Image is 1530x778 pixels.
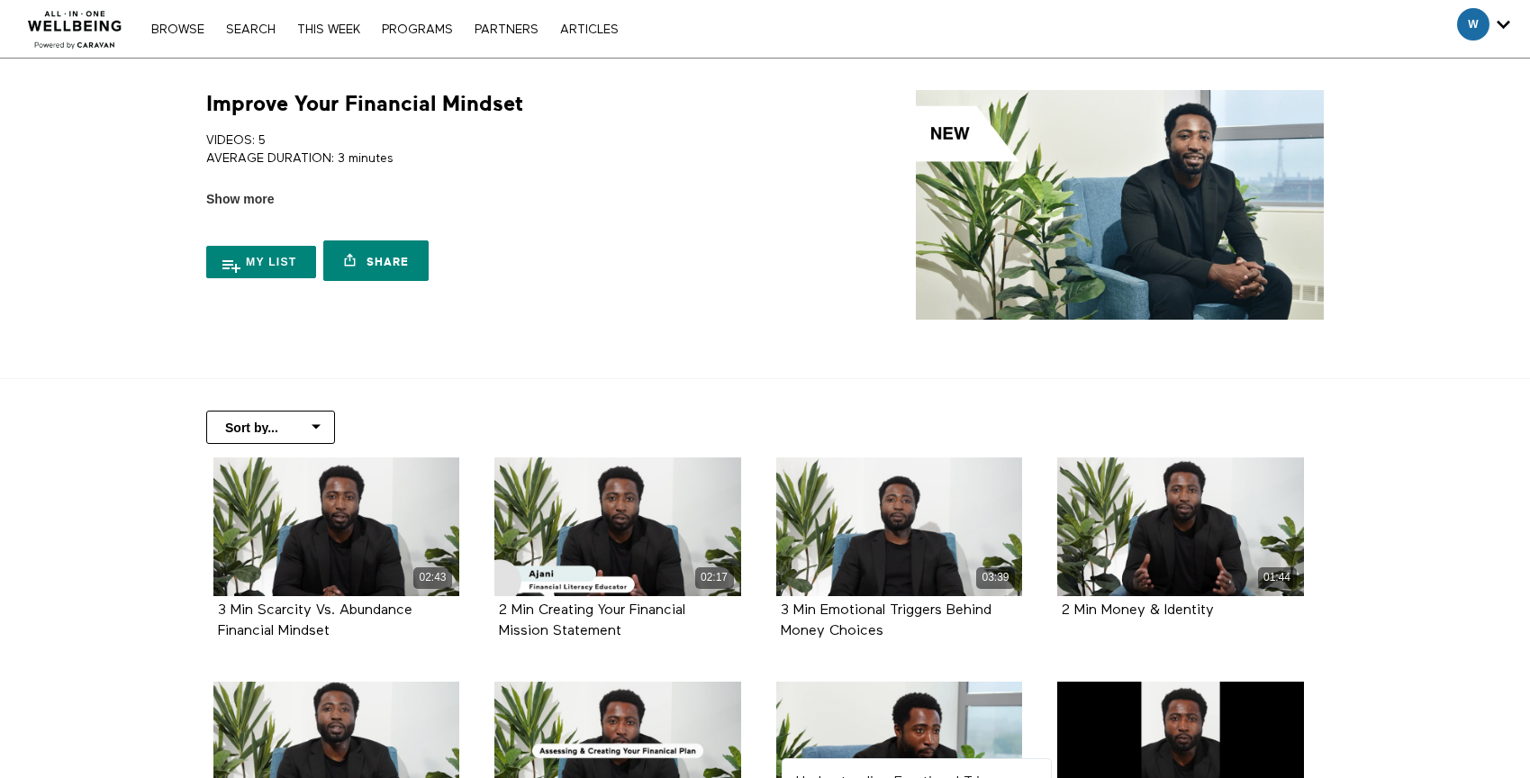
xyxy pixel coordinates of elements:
[206,90,523,118] h1: Improve Your Financial Mindset
[781,603,991,638] strong: 3 Min Emotional Triggers Behind Money Choices
[288,23,369,36] a: THIS WEEK
[206,246,316,278] button: My list
[217,23,285,36] a: Search
[1062,603,1214,617] a: 2 Min Money & Identity
[142,20,627,38] nav: Primary
[213,457,460,596] a: 3 Min Scarcity Vs. Abundance Financial Mindset 02:43
[494,457,741,596] a: 2 Min Creating Your Financial Mission Statement 02:17
[499,603,685,638] a: 2 Min Creating Your Financial Mission Statement
[142,23,213,36] a: Browse
[551,23,628,36] a: ARTICLES
[323,240,428,281] a: Share
[916,90,1324,320] img: Improve Your Financial Mindset
[218,603,412,638] strong: 3 Min Scarcity Vs. Abundance Financial Mindset
[466,23,548,36] a: PARTNERS
[695,567,734,588] div: 02:17
[413,567,452,588] div: 02:43
[499,603,685,638] strong: 2 Min Creating Your Financial Mission Statement
[206,131,758,168] p: VIDEOS: 5 AVERAGE DURATION: 3 minutes
[1062,603,1214,618] strong: 2 Min Money & Identity
[218,603,412,638] a: 3 Min Scarcity Vs. Abundance Financial Mindset
[1258,567,1297,588] div: 01:44
[976,567,1015,588] div: 03:39
[373,23,462,36] a: PROGRAMS
[206,190,274,209] span: Show more
[781,603,991,638] a: 3 Min Emotional Triggers Behind Money Choices
[1057,457,1304,596] a: 2 Min Money & Identity 01:44
[776,457,1023,596] a: 3 Min Emotional Triggers Behind Money Choices 03:39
